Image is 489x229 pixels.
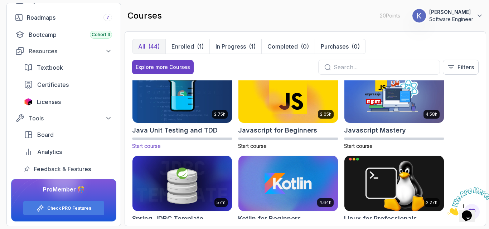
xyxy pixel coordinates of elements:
[23,201,105,215] button: Check PRO Features
[334,63,434,71] input: Search...
[261,39,315,54] button: Completed(0)
[171,42,194,51] p: Enrolled
[3,3,6,9] span: 1
[344,67,444,123] img: Javascript Mastery card
[267,42,298,51] p: Completed
[319,200,331,205] p: 4.64h
[34,165,91,173] span: Feedback & Features
[238,143,267,149] span: Start course
[315,39,365,54] button: Purchases(0)
[429,9,473,16] p: [PERSON_NAME]
[130,66,234,124] img: Java Unit Testing and TDD card
[132,60,194,74] button: Explore more Courses
[20,60,116,75] a: textbook
[106,15,109,20] span: 7
[412,9,426,23] img: user profile image
[37,63,63,72] span: Textbook
[3,3,47,31] img: Chat attention grabber
[352,42,360,51] div: (0)
[20,78,116,92] a: certificates
[429,16,473,23] p: Software Engineer
[426,111,437,117] p: 4.58h
[136,64,190,71] div: Explore more Courses
[209,39,261,54] button: In Progress(1)
[20,145,116,159] a: analytics
[344,143,373,149] span: Start course
[37,98,61,106] span: Licenses
[165,39,209,54] button: Enrolled(1)
[11,28,116,42] a: bootcamp
[217,200,226,205] p: 57m
[344,156,444,211] img: Linux for Professionals card
[301,42,309,51] div: (0)
[445,184,489,218] iframe: chat widget
[11,10,116,25] a: roadmaps
[47,205,91,211] a: Check PRO Features
[238,67,338,123] img: Javascript for Beginners card
[92,32,110,38] span: Cohort 3
[29,114,112,123] div: Tools
[426,200,437,205] p: 2.27h
[11,112,116,125] button: Tools
[344,214,417,224] h2: Linux for Professionals
[412,9,483,23] button: user profile image[PERSON_NAME]Software Engineer
[214,111,226,117] p: 2.75h
[238,156,338,211] img: Kotlin for Beginners card
[29,30,112,39] div: Bootcamp
[132,143,161,149] span: Start course
[132,39,165,54] button: All(44)
[37,80,69,89] span: Certificates
[321,42,349,51] p: Purchases
[138,42,145,51] p: All
[238,125,317,135] h2: Javascript for Beginners
[37,148,62,156] span: Analytics
[20,95,116,109] a: licenses
[457,63,474,71] p: Filters
[132,125,218,135] h2: Java Unit Testing and TDD
[216,42,246,51] p: In Progress
[24,98,33,105] img: jetbrains icon
[238,214,301,224] h2: Kotlin for Beginners
[20,128,116,142] a: board
[127,10,162,21] h2: courses
[249,42,256,51] div: (1)
[11,45,116,58] button: Resources
[27,13,112,22] div: Roadmaps
[132,214,203,224] h2: Spring JDBC Template
[197,42,204,51] div: (1)
[29,47,112,55] div: Resources
[320,111,331,117] p: 2.05h
[344,125,406,135] h2: Javascript Mastery
[443,60,479,75] button: Filters
[37,130,54,139] span: Board
[20,162,116,176] a: feedback
[148,42,160,51] div: (44)
[380,12,400,19] p: 20 Points
[132,156,232,211] img: Spring JDBC Template card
